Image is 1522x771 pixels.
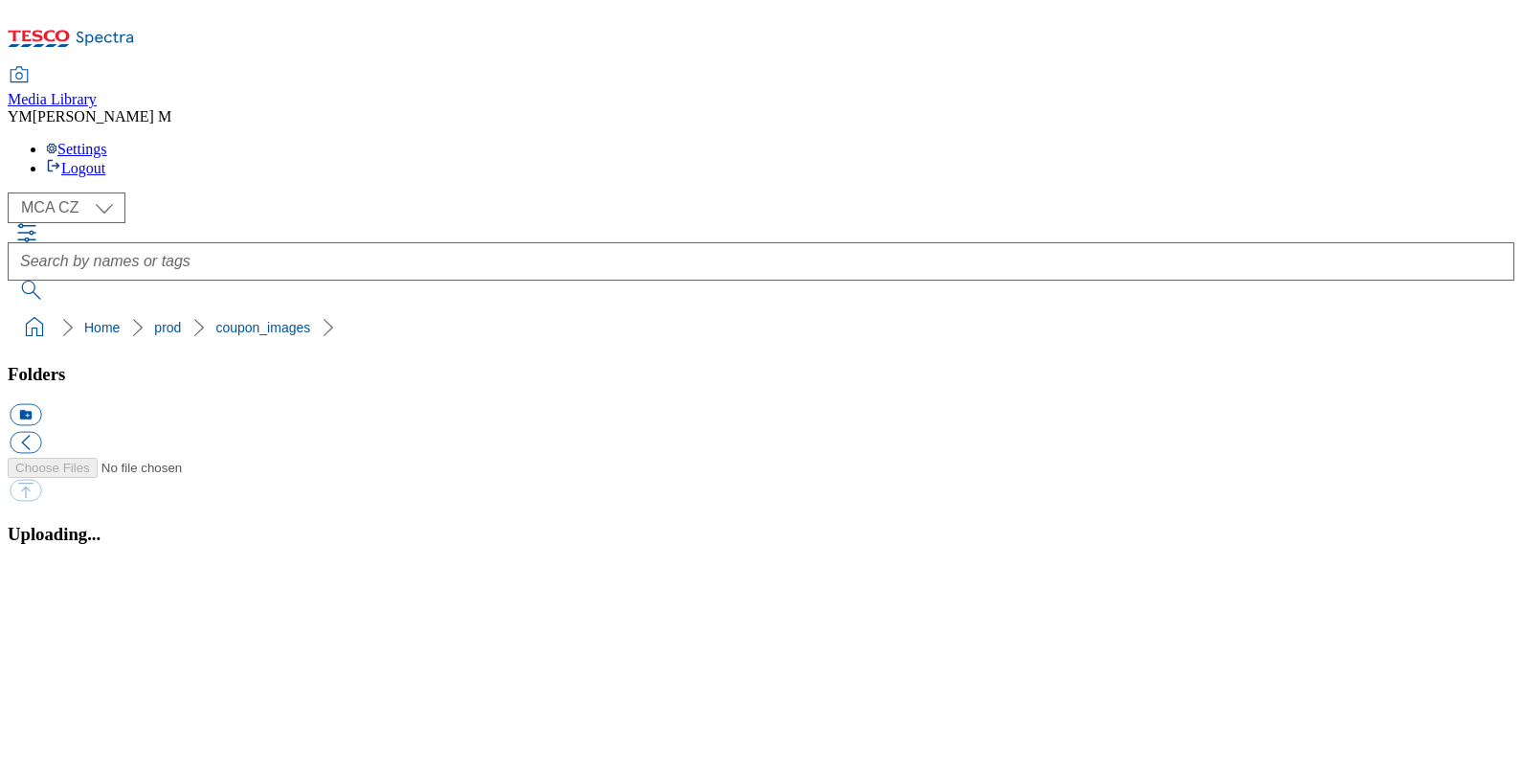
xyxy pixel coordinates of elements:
a: Home [84,320,120,335]
span: . [92,524,97,544]
a: Settings [46,141,107,157]
a: prod [154,320,181,335]
nav: breadcrumb [8,309,1514,346]
span: Media Library [8,91,97,107]
div: Uploading [8,524,1514,545]
span: . [87,524,92,544]
a: Media Library [8,68,97,108]
span: . [97,524,101,544]
span: YM [8,108,33,125]
a: Logout [46,160,105,176]
h3: Folders [8,364,1514,385]
a: home [19,312,50,343]
span: [PERSON_NAME] M [33,108,171,125]
input: Search by names or tags [8,242,1514,281]
a: coupon_images [215,320,310,335]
